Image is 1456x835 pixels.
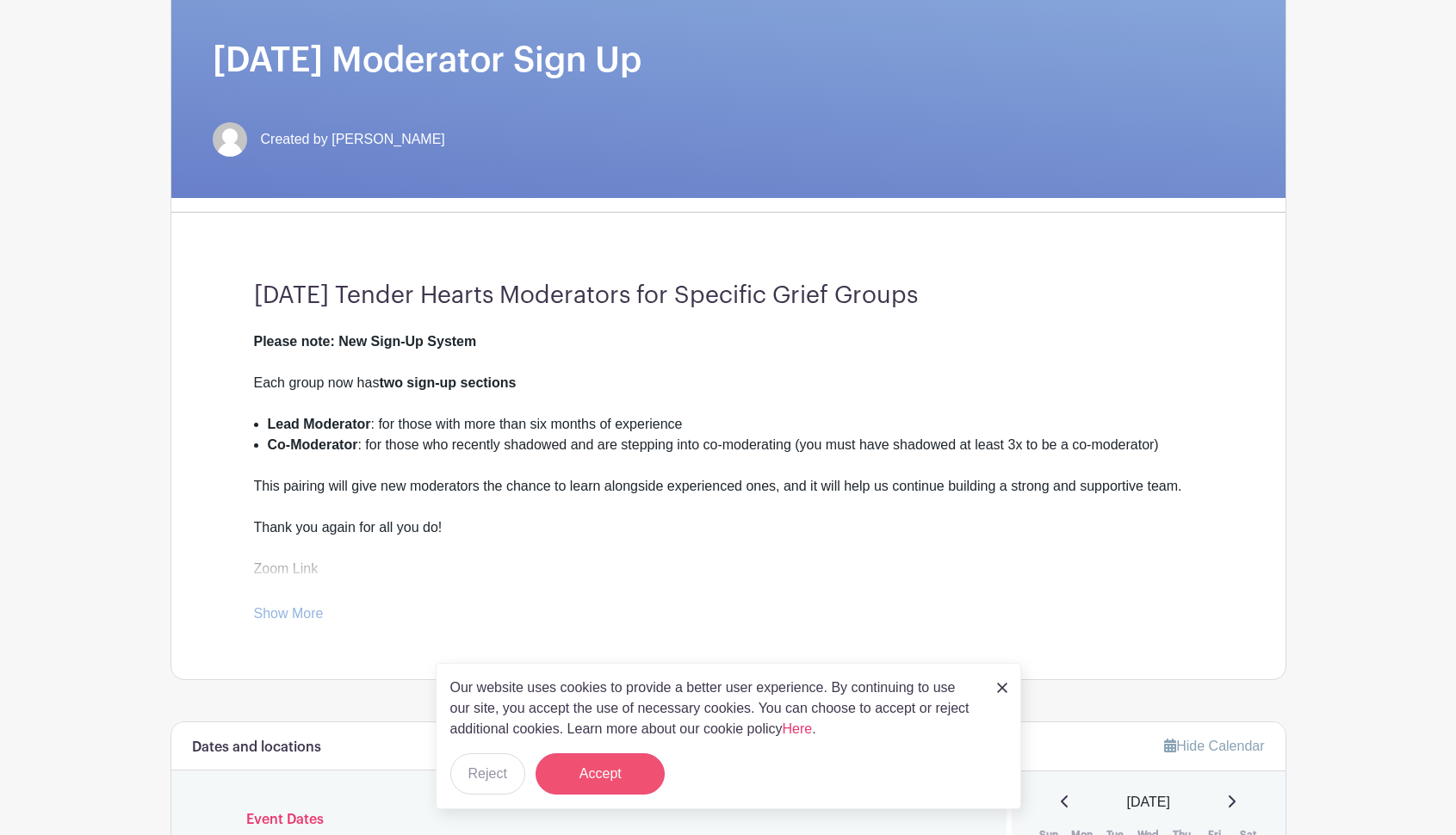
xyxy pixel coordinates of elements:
[1127,792,1170,813] span: [DATE]
[536,753,665,795] button: Accept
[268,435,1203,476] li: : for those who recently shadowed and are stepping into co-moderating (you must have shadowed at ...
[997,683,1007,693] img: close_button-5f87c8562297e5c2d7936805f587ecaba9071eb48480494691a3f1689db116b3.svg
[783,721,813,736] a: Here
[1164,739,1264,753] a: Hide Calendar
[268,414,1203,435] li: : for those with more than six months of experience
[254,373,1203,414] div: Each group now has
[243,812,936,828] h6: Event Dates
[268,437,358,452] strong: Co-Moderator
[450,677,979,739] p: Our website uses cookies to provide a better user experience. By continuing to use our site, you ...
[213,122,247,157] img: default-ce2991bfa6775e67f084385cd625a349d9dcbb7a52a09fb2fda1e96e2d18dcdb.png
[192,739,321,756] h6: Dates and locations
[213,40,1244,81] h1: [DATE] Moderator Sign Up
[254,334,477,349] strong: Please note: New Sign-Up System
[254,281,1203,311] h3: [DATE] Tender Hearts Moderators for Specific Grief Groups
[254,476,1203,621] div: This pairing will give new moderators the chance to learn alongside experienced ones, and it will...
[450,753,525,795] button: Reject
[254,606,324,628] a: Show More
[261,129,445,150] span: Created by [PERSON_NAME]
[268,417,371,431] strong: Lead Moderator
[379,375,516,390] strong: two sign-up sections
[254,582,400,597] a: [URL][DOMAIN_NAME]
